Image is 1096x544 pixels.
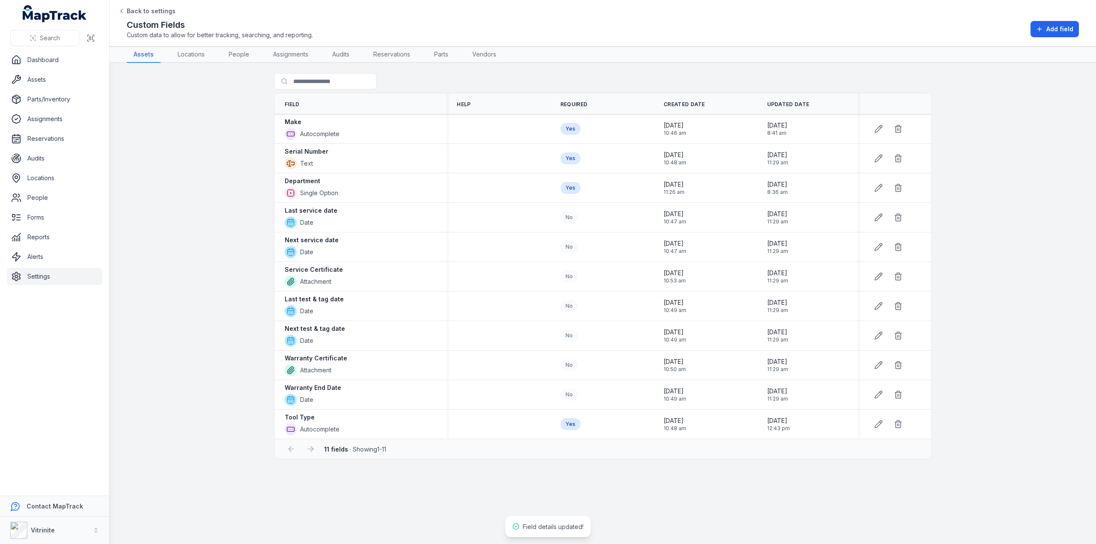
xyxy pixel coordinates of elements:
a: Locations [171,47,211,63]
span: Search [40,34,60,42]
span: [DATE] [767,357,788,366]
time: 23/04/2025, 10:47:41 am [664,239,686,255]
button: Search [10,30,79,46]
span: [DATE] [767,298,788,307]
span: Attachment [300,277,331,286]
time: 23/04/2025, 11:29:57 am [767,328,788,343]
time: 23/04/2025, 10:48:13 am [664,151,686,166]
time: 23/04/2025, 11:26:01 am [664,180,685,196]
time: 30/09/2025, 8:36:40 am [767,180,788,196]
span: Autocomplete [300,130,340,138]
a: People [222,47,256,63]
span: [DATE] [767,151,788,159]
span: 10:47 am [664,218,686,225]
span: [DATE] [767,180,788,189]
div: No [560,271,578,282]
div: Yes [560,152,581,164]
div: No [560,389,578,401]
span: 10:50 am [664,366,686,373]
span: [DATE] [664,180,685,189]
a: Assets [7,71,102,88]
span: Attachment [300,366,331,375]
a: Dashboard [7,51,102,68]
strong: 11 fields [324,446,348,453]
time: 23/04/2025, 11:29:57 am [767,298,788,314]
span: · Showing 1 - 11 [324,446,386,453]
span: [DATE] [767,328,788,336]
strong: Last test & tag date [285,295,344,303]
time: 30/09/2025, 8:41:00 am [767,121,787,137]
a: Back to settings [118,7,176,15]
a: Audits [325,47,356,63]
span: Field details updated! [523,523,584,530]
h2: Custom Fields [127,19,313,31]
time: 23/04/2025, 11:29:57 am [767,269,788,284]
span: 11:29 am [767,366,788,373]
strong: Tool Type [285,413,315,422]
span: [DATE] [664,239,686,248]
time: 23/04/2025, 11:29:27 am [767,387,788,402]
span: [DATE] [767,210,788,218]
span: 11:26 am [664,189,685,196]
strong: Next service date [285,236,339,244]
a: Assignments [7,110,102,128]
span: [DATE] [664,269,686,277]
strong: Vitrinite [31,526,55,534]
strong: Warranty End Date [285,383,341,392]
strong: Department [285,177,320,185]
span: 10:49 am [664,336,686,343]
span: Date [300,395,313,404]
div: No [560,241,578,253]
span: Date [300,307,313,315]
span: Add field [1046,25,1073,33]
div: Yes [560,182,581,194]
span: [DATE] [767,387,788,395]
div: No [560,300,578,312]
span: 10:49 am [664,307,686,314]
a: Forms [7,209,102,226]
span: [DATE] [664,328,686,336]
span: 10:53 am [664,277,686,284]
span: 12:43 pm [767,425,790,432]
time: 23/04/2025, 10:47:26 am [664,210,686,225]
strong: Last service date [285,206,337,215]
strong: Next test & tag date [285,324,345,333]
span: 8:36 am [767,189,788,196]
span: Required [560,101,587,108]
strong: Service Certificate [285,265,343,274]
span: 11:29 am [767,336,788,343]
span: [DATE] [767,121,787,130]
div: No [560,330,578,342]
span: [DATE] [664,121,686,130]
time: 23/04/2025, 10:46:25 am [664,121,686,137]
a: Audits [7,150,102,167]
time: 23/04/2025, 10:49:39 am [664,298,686,314]
span: [DATE] [664,151,686,159]
strong: Make [285,118,301,126]
a: Vendors [465,47,503,63]
div: No [560,359,578,371]
span: [DATE] [767,416,790,425]
span: 11:29 am [767,395,788,402]
a: Alerts [7,248,102,265]
a: MapTrack [23,5,87,22]
span: 11:29 am [767,218,788,225]
time: 23/04/2025, 10:50:11 am [664,357,686,373]
span: Created Date [664,101,705,108]
span: Back to settings [127,7,176,15]
span: Help [457,101,471,108]
span: [DATE] [664,298,686,307]
div: Yes [560,418,581,430]
span: 8:41 am [767,130,787,137]
time: 23/04/2025, 11:29:27 am [767,357,788,373]
span: Updated Date [767,101,810,108]
a: Reservations [7,130,102,147]
a: Reservations [366,47,417,63]
span: [DATE] [767,239,788,248]
a: People [7,189,102,206]
span: Text [300,159,313,168]
strong: Contact MapTrack [27,502,83,510]
span: 10:47 am [664,248,686,255]
span: Autocomplete [300,425,340,434]
time: 23/04/2025, 10:49:47 am [664,328,686,343]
